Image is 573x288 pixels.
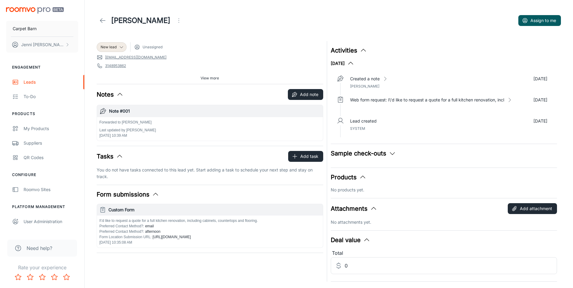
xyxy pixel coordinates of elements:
[99,127,156,133] p: Last updated by [PERSON_NAME]
[24,271,36,283] button: Rate 2 star
[518,15,561,26] button: Assign to me
[105,55,166,60] a: [EMAIL_ADDRESS][DOMAIN_NAME]
[24,125,78,132] div: My Products
[331,204,377,213] button: Attachments
[143,44,163,50] span: Unassigned
[105,63,126,69] a: 3148953862
[152,235,191,239] span: [URL][DOMAIN_NAME]
[27,245,52,252] span: Need help?
[350,126,365,131] span: System
[97,152,123,161] button: Tasks
[331,219,557,226] p: No attachments yet.
[24,93,78,100] div: To-do
[533,75,547,82] p: [DATE]
[508,203,557,214] button: Add attachment
[173,14,185,27] button: Open menu
[12,271,24,283] button: Rate 1 star
[331,187,557,193] p: No products yet.
[331,249,557,257] div: Total
[21,41,64,48] p: Jenni [PERSON_NAME]
[350,97,504,103] p: Web form request: I\'d like to request a quote for a full kitchen renovation, incl
[331,235,370,245] button: Deal value
[99,240,132,245] span: [DATE] 10:35:08 AM
[97,204,323,248] button: Custom FormI\'d like to request a quote for a full kitchen renovation, including cabinets, counte...
[108,206,320,213] h6: Custom Form
[201,75,219,81] span: View more
[331,149,396,158] button: Sample check-outs
[97,167,323,180] p: You do not have tasks connected to this lead yet. Start adding a task to schedule your next step ...
[24,140,78,146] div: Suppliers
[331,60,354,67] button: [DATE]
[350,118,377,124] p: Lead created
[97,90,124,99] button: Notes
[24,79,78,85] div: Leads
[288,151,323,162] button: Add task
[13,25,37,32] p: Carpet Barn
[331,46,367,55] button: Activities
[99,120,156,125] p: Forwarded to [PERSON_NAME]
[36,271,48,283] button: Rate 3 star
[533,118,547,124] p: [DATE]
[24,154,78,161] div: QR Codes
[331,173,366,182] button: Products
[97,105,323,141] button: Note #001Forwarded to [PERSON_NAME]Last updated by [PERSON_NAME][DATE] 10:39 AM
[99,224,144,228] span: Preferred Contact Method? :
[5,264,79,271] p: Rate your experience
[97,190,159,199] button: Form submissions
[99,229,144,234] span: Preferred Contact Method? :
[350,75,380,82] p: Created a note
[6,7,64,14] img: Roomvo PRO Beta
[288,89,323,100] button: Add note
[99,133,156,138] p: [DATE] 10:39 AM
[144,224,154,228] span: email
[144,229,160,234] span: afternoon
[533,97,547,103] p: [DATE]
[6,21,78,37] button: Carpet Barn
[198,74,221,83] button: View more
[24,218,78,225] div: User Administration
[60,271,72,283] button: Rate 5 star
[24,186,78,193] div: Roomvo Sites
[6,37,78,53] button: Jenni [PERSON_NAME]
[99,235,152,239] span: Form Location Submission URL :
[350,84,379,88] span: [PERSON_NAME]
[48,271,60,283] button: Rate 4 star
[99,218,320,223] p: I\'d like to request a quote for a full kitchen renovation, including cabinets, countertops and f...
[97,42,127,52] div: New lead
[111,15,170,26] h1: [PERSON_NAME]
[109,108,320,114] h6: Note #001
[101,44,117,50] span: New lead
[345,257,557,274] input: Estimated deal value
